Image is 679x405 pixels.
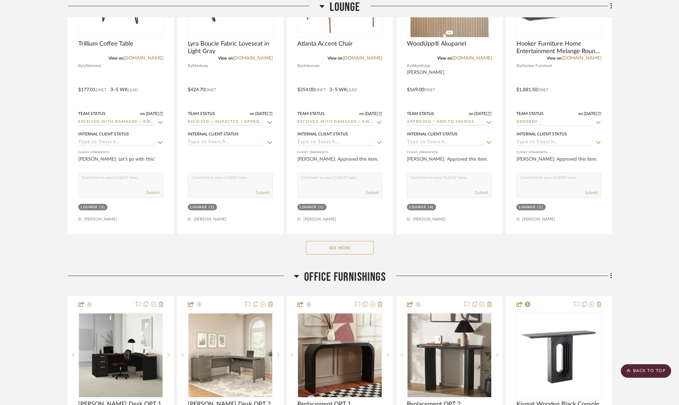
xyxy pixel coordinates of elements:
span: View on [109,56,123,60]
span: Modway [193,63,208,69]
div: Team Status [78,111,105,117]
div: Team Status [407,111,434,117]
div: Lounge [519,205,536,210]
span: Trillium Coffee Table [78,40,133,48]
div: Team Status [188,111,215,117]
input: Type to Search… [516,119,593,126]
div: Lounge [409,205,426,210]
input: Type to Search… [516,140,593,146]
button: Submit [475,190,488,196]
span: [DATE] [254,111,269,116]
input: Type to Search… [407,140,484,146]
button: Submit [366,190,379,196]
img: Millsap Desk OPT 2 [188,313,272,397]
div: Internal Client Status [516,131,567,137]
div: Internal Client Status [78,131,129,137]
div: Internal Client Status [407,131,458,137]
span: Lyra Boucle Fabric Loveseat in Light Gray [188,40,273,55]
img: Millsap Desk OPT 1 [79,313,163,397]
span: on [140,112,145,116]
a: [DOMAIN_NAME] [233,56,273,61]
button: See More [306,241,374,255]
span: By [297,63,302,69]
input: Type to Search… [297,140,374,146]
span: Hooker Furniture Home Entertainment Melange Round Valley Three Door Entertainment Credenza [516,40,601,55]
span: [DATE] [474,111,488,116]
span: [DATE] [364,111,379,116]
span: By [78,63,83,69]
input: Type to Search… [188,119,265,126]
span: View on [328,56,343,60]
span: By [188,63,193,69]
div: (1) [537,205,543,210]
span: Unknown [302,63,320,69]
button: Submit [585,190,598,196]
button: Submit [256,190,269,196]
div: Internal Client Status [188,131,238,137]
span: on [469,112,474,116]
input: Type to Search… [188,140,265,146]
div: [PERSON_NAME]: Approved this item. [407,156,492,169]
a: [DOMAIN_NAME] [343,56,382,61]
div: Team Status [297,111,325,117]
div: Lounge [81,205,98,210]
input: Type to Search… [297,119,374,126]
img: Kismat Wooden Black Console Table with Oval Carved Pedestal Base [517,313,601,397]
img: Replacement OPT 1 [298,313,382,397]
a: [DOMAIN_NAME] [452,56,492,61]
span: Hooker Furniture [521,63,552,69]
div: Lounge [300,205,317,210]
img: Replacement OPT 2 [408,313,491,397]
button: Submit [147,190,160,196]
div: Team Status [516,111,544,117]
div: [PERSON_NAME]: Let’s go with this! [78,156,163,169]
a: [DOMAIN_NAME] [123,56,163,61]
input: Type to Search… [407,119,484,126]
div: (1) [99,205,105,210]
div: (4) [428,205,434,210]
div: (1) [209,205,215,210]
span: [DATE] [145,111,160,116]
span: WoodUpp® Akupanel [407,40,466,48]
span: WoodUpp [412,63,430,69]
div: (1) [318,205,324,210]
div: Internal Client Status [297,131,348,137]
span: View on [547,56,562,60]
span: Office Furnishings [304,270,386,285]
span: By [516,63,521,69]
input: Type to Search… [78,140,155,146]
span: By [407,63,412,69]
div: [PERSON_NAME]: Approved this item. [297,156,382,169]
span: on [250,112,254,116]
div: [PERSON_NAME]: Approved this item. [516,156,601,169]
span: on [359,112,364,116]
a: [DOMAIN_NAME] [562,56,601,61]
span: View on [218,56,233,60]
span: View on [437,56,452,60]
div: Lounge [190,205,207,210]
span: Uttermost [83,63,101,69]
scroll-to-top-button: BACK TO TOP [621,364,671,378]
input: Type to Search… [78,119,155,126]
span: Atlanta Accent Chair [297,40,353,48]
span: on [578,112,583,116]
span: [DATE] [583,111,598,116]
